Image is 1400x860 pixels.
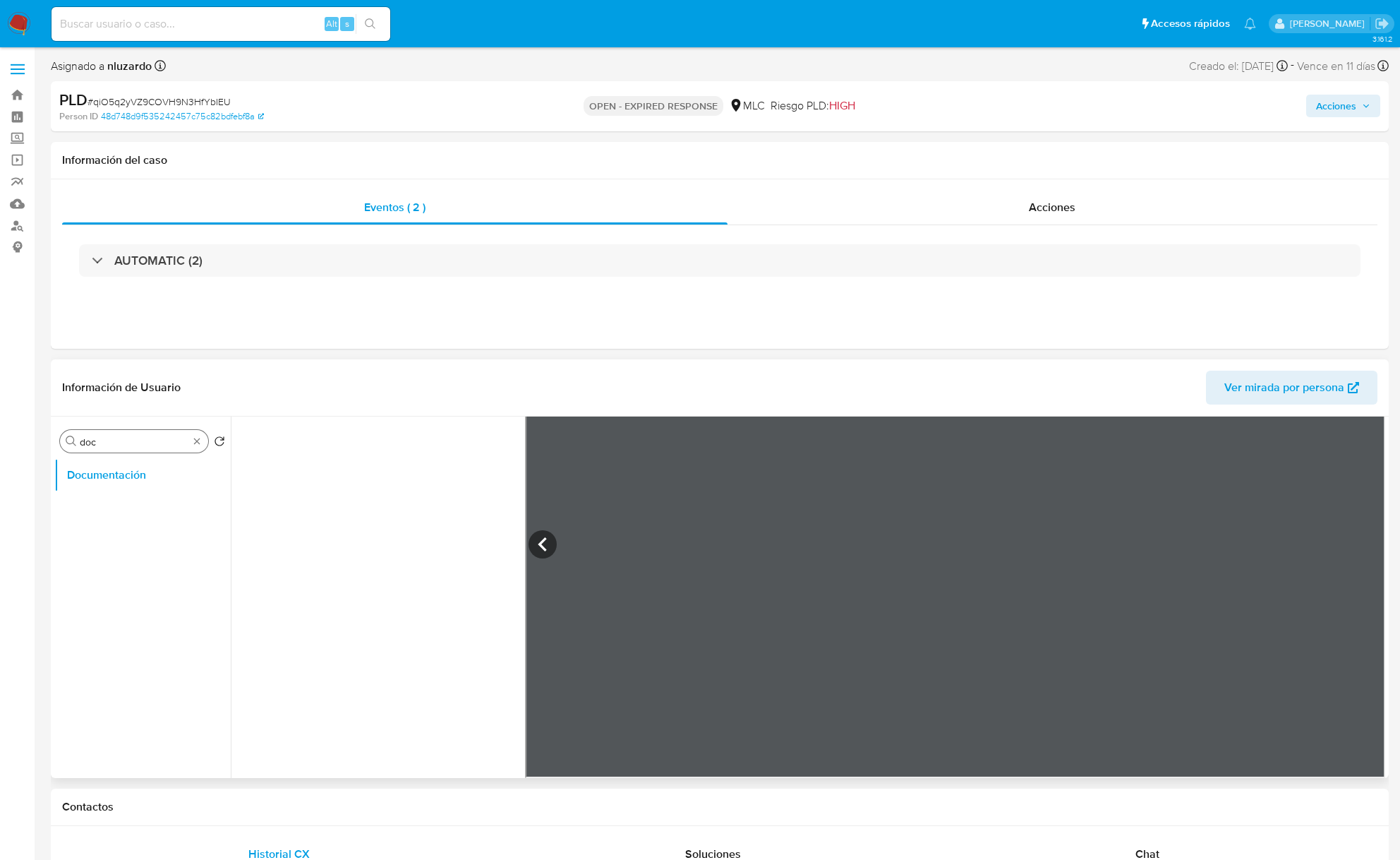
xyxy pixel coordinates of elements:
b: nluzardo [104,58,152,74]
h1: Contactos [62,800,1377,814]
button: Ver mirada por persona [1206,371,1377,405]
span: # qiO5q2yVZ9COVH9N3HfYbIEU [87,95,231,109]
a: 48d748d9f535242457c75c82bdfebf8a [101,110,264,123]
a: Notificaciones [1244,18,1256,30]
button: Volver al orden por defecto [214,436,225,451]
span: Acciones [1316,95,1356,117]
button: Borrar [191,436,203,447]
input: Buscar [80,436,188,448]
span: HIGH [829,97,855,114]
b: PLD [59,88,87,111]
div: Creado el: [DATE] [1189,56,1288,76]
span: Eventos ( 2 ) [364,199,426,215]
h1: Información del caso [62,153,1377,167]
span: Ver mirada por persona [1224,371,1344,405]
span: Accesos rápidos [1151,16,1230,31]
span: Acciones [1029,199,1075,215]
b: Person ID [59,110,98,123]
h3: AUTOMATIC (2) [114,253,203,268]
div: MLC [729,98,765,114]
span: Alt [326,17,337,30]
span: s [345,17,349,30]
a: Salir [1375,16,1389,31]
p: OPEN - EXPIRED RESPONSE [584,96,723,116]
p: nicolas.luzardo@mercadolibre.com [1290,17,1370,30]
span: Riesgo PLD: [771,98,855,114]
button: search-icon [356,14,385,34]
button: Buscar [66,436,77,447]
button: Documentación [54,458,231,492]
span: Vence en 11 días [1297,59,1375,74]
button: Acciones [1306,95,1380,117]
div: AUTOMATIC (2) [79,244,1360,277]
span: - [1291,56,1294,76]
input: Buscar usuario o caso... [52,15,390,33]
h1: Información de Usuario [62,381,181,395]
span: Asignado a [51,59,152,74]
